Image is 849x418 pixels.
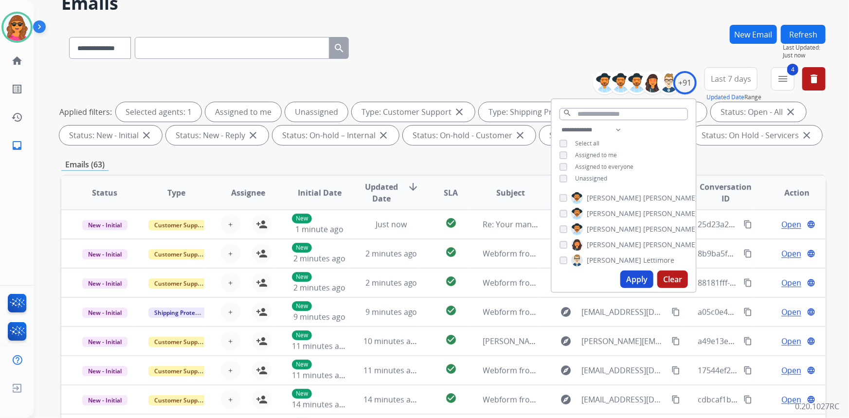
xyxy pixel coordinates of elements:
[795,400,839,412] p: 0.20.1027RC
[256,248,268,259] mat-icon: person_add
[698,277,839,288] span: 88181fff-e373-4a9a-bdb0-46f0db59ff1a
[711,102,806,122] div: Status: Open - All
[378,129,389,141] mat-icon: close
[587,224,641,234] span: [PERSON_NAME]
[560,335,572,347] mat-icon: explore
[92,187,117,199] span: Status
[292,341,348,351] span: 11 minutes ago
[82,249,127,259] span: New - Initial
[11,83,23,95] mat-icon: list_alt
[575,174,607,182] span: Unassigned
[221,215,240,234] button: +
[582,364,667,376] span: [EMAIL_ADDRESS][DOMAIN_NAME]
[363,181,399,204] span: Updated Date
[771,67,795,91] button: 4
[781,248,801,259] span: Open
[141,129,152,141] mat-icon: close
[444,187,458,199] span: SLA
[148,220,212,230] span: Customer Support
[256,364,268,376] mat-icon: person_add
[221,390,240,409] button: +
[575,151,617,159] span: Assigned to me
[148,249,212,259] span: Customer Support
[256,335,268,347] mat-icon: person_add
[540,126,688,145] div: Status: On Hold - Pending Parts
[781,335,801,347] span: Open
[205,102,281,122] div: Assigned to me
[643,240,698,250] span: [PERSON_NAME]
[783,52,826,59] span: Just now
[82,366,127,376] span: New - Initial
[807,249,815,258] mat-icon: language
[228,218,233,230] span: +
[483,365,704,376] span: Webform from [EMAIL_ADDRESS][DOMAIN_NAME] on [DATE]
[781,306,801,318] span: Open
[698,181,753,204] span: Conversation ID
[166,126,269,145] div: Status: New - Reply
[352,102,475,122] div: Type: Customer Support
[445,217,457,229] mat-icon: check_circle
[59,126,162,145] div: Status: New - Initial
[293,253,345,264] span: 2 minutes ago
[292,360,312,369] p: New
[11,140,23,151] mat-icon: inbox
[363,394,420,405] span: 14 minutes ago
[704,67,758,91] button: Last 7 days
[363,336,420,346] span: 10 minutes ago
[781,277,801,289] span: Open
[148,337,212,347] span: Customer Support
[221,273,240,292] button: +
[228,394,233,405] span: +
[643,209,698,218] span: [PERSON_NAME]
[483,248,704,259] span: Webform from [EMAIL_ADDRESS][DOMAIN_NAME] on [DATE]
[743,220,752,229] mat-icon: content_copy
[698,219,847,230] span: 25d23a2d-3a25-44b6-93ba-f5d76d2f7381
[781,394,801,405] span: Open
[82,308,127,318] span: New - Initial
[783,44,826,52] span: Last Updated:
[483,394,704,405] span: Webform from [EMAIL_ADDRESS][DOMAIN_NAME] on [DATE]
[228,248,233,259] span: +
[563,109,572,117] mat-icon: search
[560,394,572,405] mat-icon: explore
[643,224,698,234] span: [PERSON_NAME]
[743,366,752,375] mat-icon: content_copy
[228,335,233,347] span: +
[292,301,312,311] p: New
[514,129,526,141] mat-icon: close
[228,306,233,318] span: +
[82,337,127,347] span: New - Initial
[671,366,680,375] mat-icon: content_copy
[82,278,127,289] span: New - Initial
[808,73,820,85] mat-icon: delete
[363,365,420,376] span: 11 minutes ago
[807,395,815,404] mat-icon: language
[643,255,674,265] span: Lettimore
[643,193,698,203] span: [PERSON_NAME]
[453,106,465,118] mat-icon: close
[221,331,240,351] button: +
[582,394,667,405] span: [EMAIL_ADDRESS][DOMAIN_NAME]
[295,224,343,235] span: 1 minute ago
[11,55,23,67] mat-icon: home
[82,395,127,405] span: New - Initial
[807,337,815,345] mat-icon: language
[698,248,847,259] span: 8b9ba5fe-4d4a-43b4-a2a4-02ebecc8910e
[148,308,215,318] span: Shipping Protection
[575,139,599,147] span: Select all
[706,93,761,101] span: Range
[445,334,457,345] mat-icon: check_circle
[256,218,268,230] mat-icon: person_add
[743,249,752,258] mat-icon: content_copy
[730,25,777,44] button: New Email
[781,25,826,44] button: Refresh
[807,308,815,316] mat-icon: language
[445,363,457,375] mat-icon: check_circle
[671,395,680,404] mat-icon: content_copy
[807,220,815,229] mat-icon: language
[61,159,108,171] p: Emails (63)
[292,243,312,253] p: New
[445,392,457,404] mat-icon: check_circle
[167,187,185,199] span: Type
[698,307,846,317] span: a05c0e46-b985-4a29-9825-04626038fa6b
